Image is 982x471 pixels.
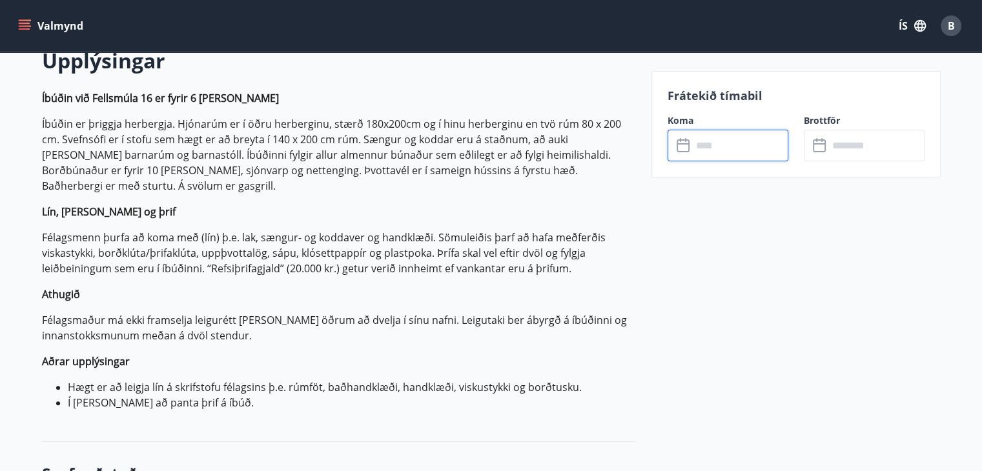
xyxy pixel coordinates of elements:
[892,14,933,37] button: ÍS
[42,354,130,368] strong: Aðrar upplýsingar
[42,230,636,276] p: Félagsmenn þurfa að koma með (lín) þ.e. lak, sængur- og koddaver og handklæði. Sömuleiðis þarf að...
[42,312,636,343] p: Félagsmaður má ekki framselja leigurétt [PERSON_NAME] öðrum að dvelja í sínu nafni. Leigutaki ber...
[42,287,80,301] strong: Athugið
[42,46,636,75] h2: Upplýsingar
[15,14,88,37] button: menu
[68,379,636,395] li: Hægt er að leigja lín á skrifstofu félagsins þ.e. rúmföt, baðhandklæði, handklæði, viskustykki og...
[68,395,636,410] li: Í [PERSON_NAME] að panta þrif á íbúð.
[42,91,279,105] strong: Íbúðin við Fellsmúla 16 er fyrir 6 [PERSON_NAME]
[948,19,955,33] span: B
[42,205,176,219] strong: Lín, [PERSON_NAME] og þrif
[668,114,788,127] label: Koma
[668,87,925,104] p: Frátekið tímabil
[42,116,636,194] p: Íbúðin er þriggja herbergja. Hjónarúm er í öðru herberginu, stærð 180x200cm og í hinu herberginu ...
[804,114,925,127] label: Brottför
[936,10,967,41] button: B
